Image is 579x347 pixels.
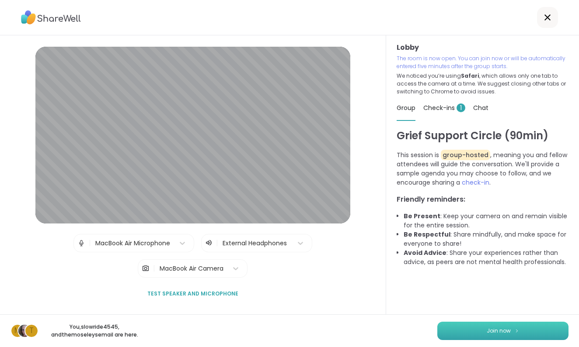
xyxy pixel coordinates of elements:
[397,42,569,53] h3: Lobby
[21,7,81,27] img: ShareWell Logo
[397,103,415,112] span: Group
[77,234,85,252] img: Microphone
[404,230,450,239] b: Be Respectful
[404,248,569,267] li: : Share your experiences rather than advice, as peers are not mental health professionals.
[441,150,490,160] span: group-hosted
[397,128,569,144] h1: Grief Support Circle (90min)
[461,72,479,79] b: Safari
[462,178,489,187] span: check-in
[45,323,143,339] p: You, slowride4545 , and themoseleysemail are here.
[404,212,569,230] li: : Keep your camera on and remain visible for the entire session.
[397,151,569,187] p: This session is , meaning you and fellow attendees will guide the conversation. We'll provide a s...
[404,248,446,257] b: Avoid Advice
[487,327,511,335] span: Join now
[216,238,218,248] span: |
[29,325,34,337] span: t
[397,72,569,96] p: We noticed you’re using , which allows only one tab to access the camera at a time. We suggest cl...
[18,325,31,337] img: slowride4545
[514,328,520,333] img: ShareWell Logomark
[404,212,440,220] b: Be Present
[95,239,170,248] div: MacBook Air Microphone
[160,264,223,273] div: MacBook Air Camera
[153,260,155,277] span: |
[397,55,569,70] p: The room is now open. You can join now or will be automatically entered five minutes after the gr...
[404,230,569,248] li: : Share mindfully, and make space for everyone to share!
[473,103,488,112] span: Chat
[147,290,238,298] span: Test speaker and microphone
[89,234,91,252] span: |
[437,322,569,340] button: Join now
[142,260,150,277] img: Camera
[144,285,242,303] button: Test speaker and microphone
[457,103,465,112] span: 1
[14,325,21,337] span: m
[423,103,465,112] span: Check-ins
[397,194,569,205] h3: Friendly reminders:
